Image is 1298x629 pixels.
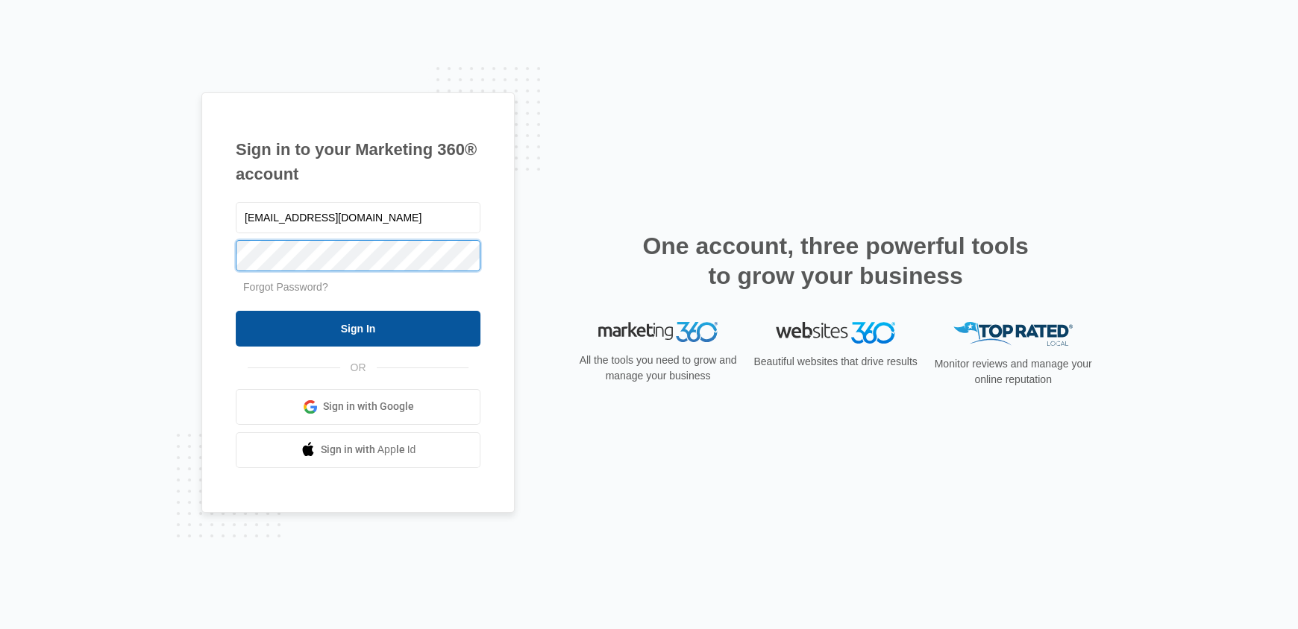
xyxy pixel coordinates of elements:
[236,202,480,233] input: Email
[953,322,1073,347] img: Top Rated Local
[236,311,480,347] input: Sign In
[752,354,919,370] p: Beautiful websites that drive results
[236,389,480,425] a: Sign in with Google
[236,432,480,468] a: Sign in with Apple Id
[236,137,480,186] h1: Sign in to your Marketing 360® account
[340,360,377,376] span: OR
[638,231,1033,291] h2: One account, three powerful tools to grow your business
[574,353,742,384] p: All the tools you need to grow and manage your business
[598,322,718,343] img: Marketing 360
[321,442,416,458] span: Sign in with Apple Id
[929,356,1097,388] p: Monitor reviews and manage your online reputation
[323,399,414,414] span: Sign in with Google
[243,281,328,293] a: Forgot Password?
[776,322,895,344] img: Websites 360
